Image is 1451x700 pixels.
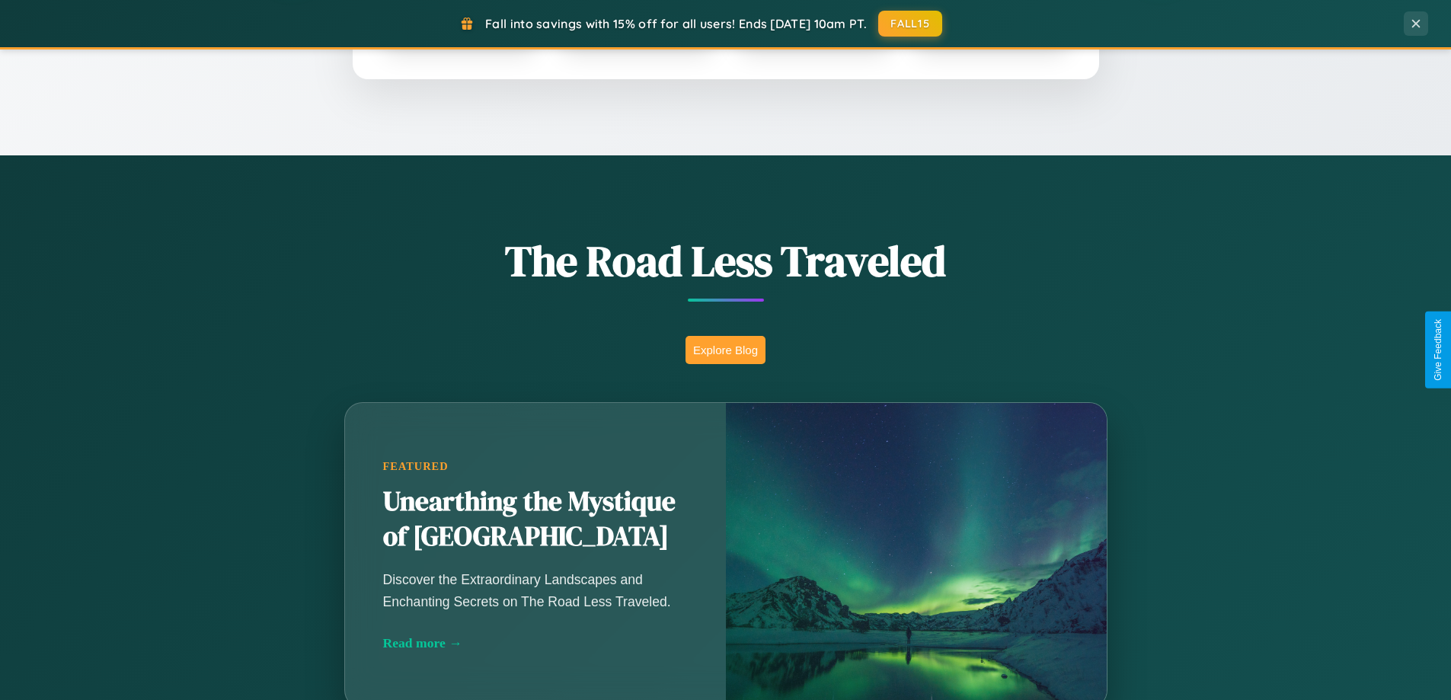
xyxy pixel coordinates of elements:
button: FALL15 [878,11,942,37]
h2: Unearthing the Mystique of [GEOGRAPHIC_DATA] [383,484,688,555]
div: Featured [383,460,688,473]
button: Explore Blog [686,336,765,364]
h1: The Road Less Traveled [269,232,1183,290]
span: Fall into savings with 15% off for all users! Ends [DATE] 10am PT. [485,16,867,31]
p: Discover the Extraordinary Landscapes and Enchanting Secrets on The Road Less Traveled. [383,569,688,612]
div: Give Feedback [1433,319,1443,381]
div: Read more → [383,635,688,651]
